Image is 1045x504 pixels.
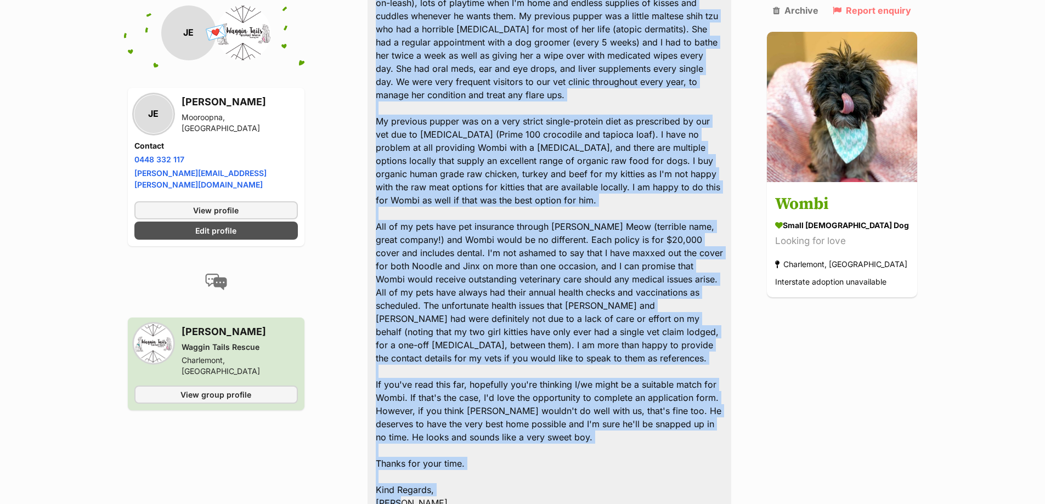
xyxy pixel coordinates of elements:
div: JE [161,5,216,60]
div: Charlemont, [GEOGRAPHIC_DATA] [182,355,298,377]
a: Archive [773,5,818,15]
div: Charlemont, [GEOGRAPHIC_DATA] [775,257,907,272]
h3: [PERSON_NAME] [182,94,298,110]
div: Mooroopna, [GEOGRAPHIC_DATA] [182,112,298,134]
span: Edit profile [195,225,236,236]
a: View group profile [134,386,298,404]
span: View group profile [180,389,251,400]
div: JE [134,95,173,133]
a: Report enquiry [833,5,911,15]
h4: Contact [134,140,298,151]
h3: Wombi [775,192,909,217]
a: Wombi small [DEMOGRAPHIC_DATA] Dog Looking for love Charlemont, [GEOGRAPHIC_DATA] Interstate adop... [767,184,917,298]
div: Looking for love [775,234,909,249]
img: conversation-icon-4a6f8262b818ee0b60e3300018af0b2d0b884aa5de6e9bcb8d3d4eeb1a70a7c4.svg [205,274,227,290]
span: Interstate adoption unavailable [775,278,886,287]
a: [PERSON_NAME][EMAIL_ADDRESS][PERSON_NAME][DOMAIN_NAME] [134,168,267,189]
a: 0448 332 117 [134,155,184,164]
span: View profile [193,205,239,216]
a: View profile [134,201,298,219]
img: Wombi [767,32,917,182]
div: small [DEMOGRAPHIC_DATA] Dog [775,220,909,231]
h3: [PERSON_NAME] [182,324,298,339]
a: Edit profile [134,222,298,240]
img: Waggin Tails Rescue profile pic [134,324,173,363]
img: Waggin Tails Rescue profile pic [216,5,271,60]
span: 💌 [204,21,228,45]
div: Waggin Tails Rescue [182,342,298,353]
